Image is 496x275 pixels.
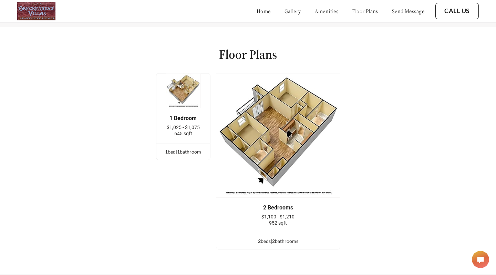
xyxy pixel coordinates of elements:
[156,148,210,156] div: bed | bathroom
[177,149,180,155] span: 1
[285,8,301,14] a: gallery
[167,125,200,130] span: $1,025 - $1,075
[315,8,339,14] a: amenities
[216,237,340,245] div: bed s | bathroom s
[165,149,168,155] span: 1
[216,73,340,198] img: example
[392,8,424,14] a: send message
[272,238,275,244] span: 2
[258,238,261,244] span: 2
[174,131,192,136] span: 645 sqft
[166,73,201,108] img: example
[444,7,470,15] a: Call Us
[269,220,287,226] span: 952 sqft
[167,115,200,121] div: 1 Bedroom
[261,214,294,219] span: $1,100 - $1,210
[17,2,55,20] img: logo.png
[257,8,271,14] a: home
[435,3,479,19] button: Call Us
[227,205,330,211] div: 2 Bedrooms
[219,47,277,62] h1: Floor Plans
[352,8,378,14] a: floor plans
